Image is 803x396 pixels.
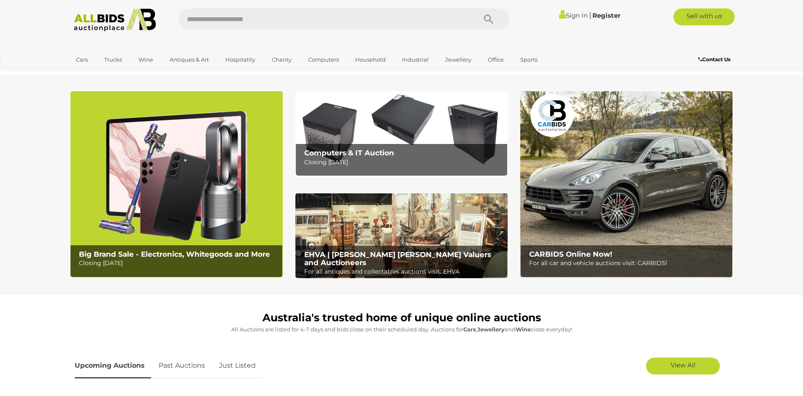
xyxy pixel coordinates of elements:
[295,91,508,176] img: Computers & IT Auction
[477,326,505,333] strong: Jewellery
[75,325,729,334] p: All Auctions are listed for 4-7 days and bids close on their scheduled day. Auctions for , and cl...
[397,53,434,67] a: Industrial
[646,358,720,374] a: View All
[69,8,161,32] img: Allbids.com.au
[164,53,214,67] a: Antiques & Art
[79,250,270,258] b: Big Brand Sale - Electronics, Whitegoods and More
[99,53,127,67] a: Trucks
[266,53,297,67] a: Charity
[75,312,729,324] h1: Australia's trusted home of unique online auctions
[304,149,394,157] b: Computers & IT Auction
[529,250,612,258] b: CARBIDS Online Now!
[75,353,151,378] a: Upcoming Auctions
[213,353,262,378] a: Just Listed
[152,353,211,378] a: Past Auctions
[304,157,503,168] p: Closing [DATE]
[70,91,283,277] a: Big Brand Sale - Electronics, Whitegoods and More Big Brand Sale - Electronics, Whitegoods and Mo...
[440,53,477,67] a: Jewellery
[592,11,620,19] a: Register
[515,53,543,67] a: Sports
[516,326,531,333] strong: Wine
[295,193,508,279] img: EHVA | Evans Hastings Valuers and Auctioneers
[70,91,283,277] img: Big Brand Sale - Electronics, Whitegoods and More
[520,91,733,277] img: CARBIDS Online Now!
[350,53,391,67] a: Household
[671,361,695,369] span: View All
[295,91,508,176] a: Computers & IT Auction Computers & IT Auction Closing [DATE]
[698,56,730,62] b: Contact Us
[220,53,261,67] a: Hospitality
[559,11,588,19] a: Sign In
[70,53,93,67] a: Cars
[70,67,141,81] a: [GEOGRAPHIC_DATA]
[482,53,509,67] a: Office
[468,8,510,30] button: Search
[698,55,733,64] a: Contact Us
[529,258,728,269] p: For all car and vehicle auctions visit: CARBIDS!
[303,53,344,67] a: Computers
[79,258,278,269] p: Closing [DATE]
[133,53,159,67] a: Wine
[673,8,735,25] a: Sell with us
[304,266,503,277] p: For all antiques and collectables auctions visit: EHVA
[520,91,733,277] a: CARBIDS Online Now! CARBIDS Online Now! For all car and vehicle auctions visit: CARBIDS!
[589,11,591,20] span: |
[304,250,491,267] b: EHVA | [PERSON_NAME] [PERSON_NAME] Valuers and Auctioneers
[295,193,508,279] a: EHVA | Evans Hastings Valuers and Auctioneers EHVA | [PERSON_NAME] [PERSON_NAME] Valuers and Auct...
[463,326,476,333] strong: Cars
